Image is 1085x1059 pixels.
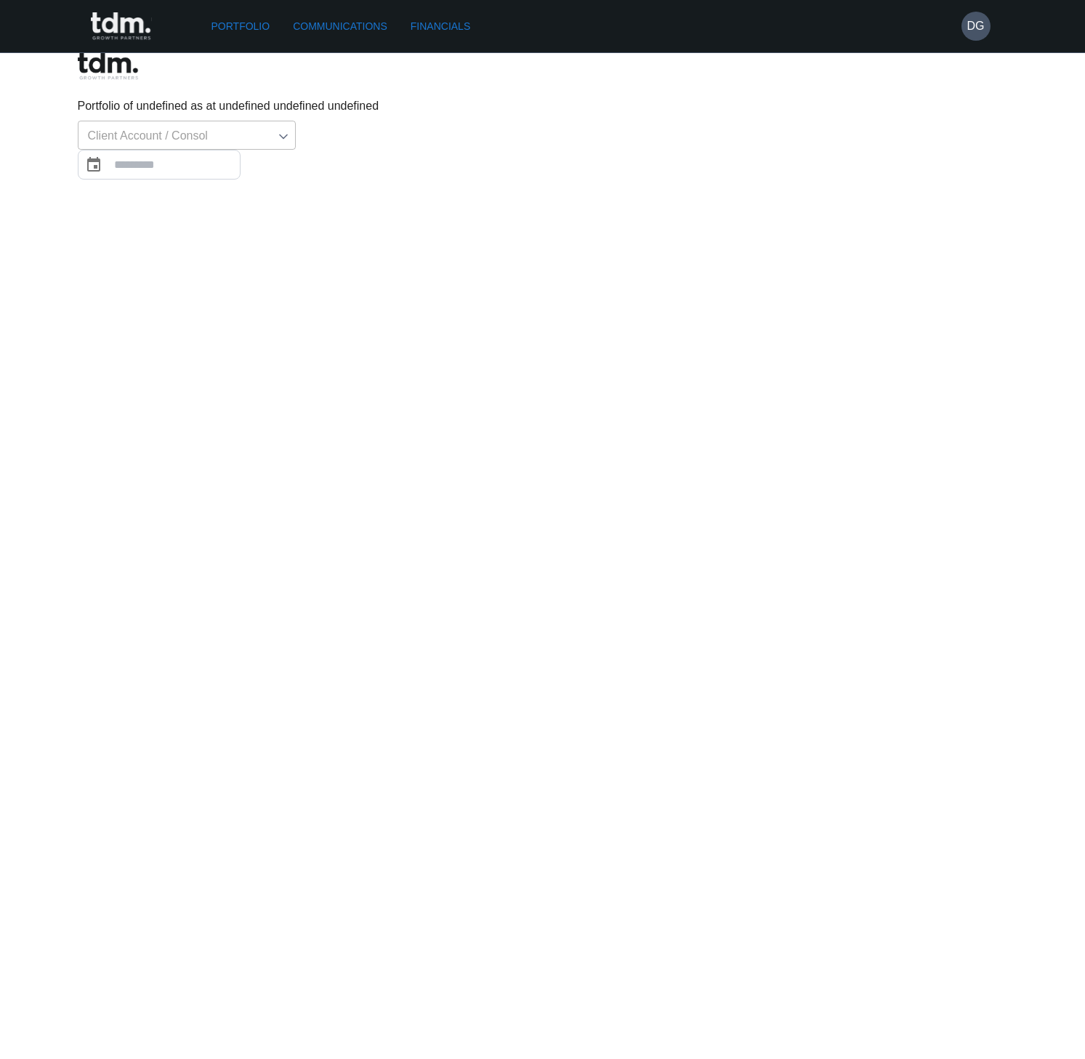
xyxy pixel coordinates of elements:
[79,150,108,180] button: Choose date
[78,97,1008,115] p: Portfolio of undefined as at undefined undefined undefined
[967,17,985,35] h6: DG
[405,13,476,40] a: Financials
[961,12,991,41] button: DG
[206,13,276,40] a: Portfolio
[287,13,393,40] a: Communications
[78,121,296,150] div: Client Account / Consol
